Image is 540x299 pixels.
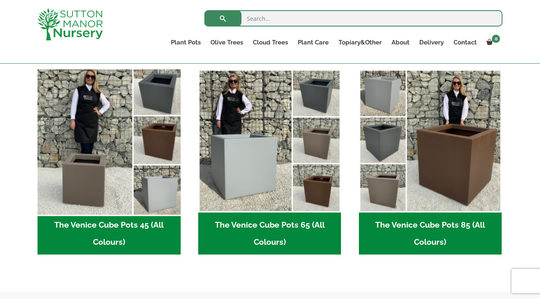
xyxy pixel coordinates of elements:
[38,69,181,255] a: Visit product category The Venice Cube Pots 45 (All Colours)
[359,213,502,255] h2: The Venice Cube Pots 85 (All Colours)
[38,8,103,40] img: logo
[34,66,184,216] img: The Venice Cube Pots 45 (All Colours)
[492,35,500,43] span: 0
[482,37,502,48] a: 0
[359,69,502,255] a: Visit product category The Venice Cube Pots 85 (All Colours)
[38,213,181,255] h2: The Venice Cube Pots 45 (All Colours)
[198,69,341,255] a: Visit product category The Venice Cube Pots 65 (All Colours)
[359,69,502,213] img: The Venice Cube Pots 85 (All Colours)
[387,37,414,48] a: About
[414,37,449,48] a: Delivery
[198,213,341,255] h2: The Venice Cube Pots 65 (All Colours)
[248,37,293,48] a: Cloud Trees
[204,10,502,27] input: Search...
[293,37,334,48] a: Plant Care
[334,37,387,48] a: Topiary&Other
[198,69,341,213] img: The Venice Cube Pots 65 (All Colours)
[449,37,482,48] a: Contact
[166,37,206,48] a: Plant Pots
[206,37,248,48] a: Olive Trees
